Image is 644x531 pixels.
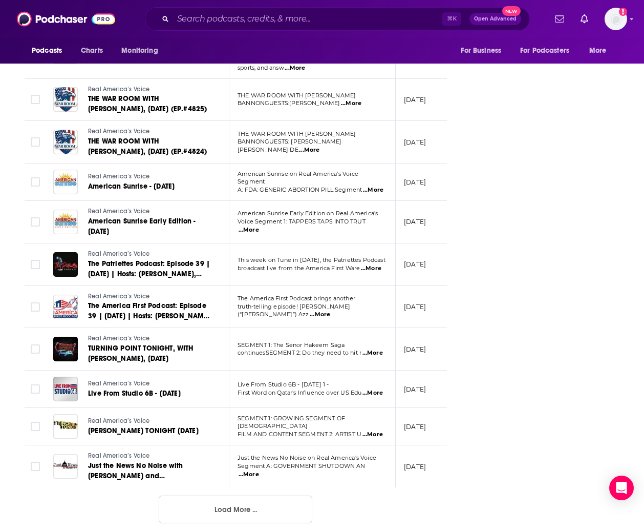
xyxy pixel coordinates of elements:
span: Real America’s Voice [88,173,149,180]
button: open menu [513,41,584,60]
span: BANNONGUESTS:[PERSON_NAME] [238,99,340,107]
img: Podchaser - Follow, Share and Rate Podcasts [17,9,115,29]
p: [DATE] [404,95,426,104]
span: ...More [362,389,383,397]
span: the [DEMOGRAPHIC_DATA], [GEOGRAPHIC_DATA], [DEMOGRAPHIC_DATA], sports, and answ [238,48,376,71]
span: Podcasts [32,44,62,58]
span: Charts [81,44,103,58]
span: Voice Segment 1: TAPPERS TAPS INTO TRUT [238,218,366,225]
span: TURNING POINT TONIGHT, WITH [PERSON_NAME], [DATE] [88,344,194,363]
span: continuesSEGMENT 2: Do they need to hit r [238,349,361,356]
span: ...More [363,186,383,194]
span: SEGMENT 1: GROWING SEGMENT OF [DEMOGRAPHIC_DATA] [238,415,345,430]
span: ⌘ K [442,12,461,26]
span: Real America’s Voice [88,452,149,459]
span: Logged in as susansaulny [605,8,627,30]
span: ...More [239,471,259,479]
a: American Sunrise Early Edition - [DATE] [88,216,211,237]
span: FILM AND CONTENT SEGMENT 2: ARTIST U [238,431,361,438]
span: Real America’s Voice [88,128,149,135]
span: THE WAR ROOM WITH [PERSON_NAME] [238,92,356,99]
button: Load More ... [159,496,312,523]
span: SEGMENT 1: The Senor Hakeem Saga [238,341,345,349]
a: TURNING POINT TONIGHT, WITH [PERSON_NAME], [DATE] [88,343,211,364]
a: Real America’s Voice [88,250,211,259]
span: A: FDA: GENERIC ABORTION PILL Segment [238,186,362,193]
a: Charts [74,41,109,60]
span: First Word on Qatar's Influence over US Edu [238,389,361,396]
a: Real America’s Voice [88,172,210,181]
a: Real America’s Voice [88,207,211,216]
a: THE WAR ROOM WITH [PERSON_NAME], [DATE] (EP.#4824) [88,136,211,157]
p: [DATE] [404,260,426,269]
span: For Business [461,44,501,58]
span: ...More [299,146,319,154]
p: [DATE] [404,217,426,226]
span: ...More [361,264,381,273]
span: [PERSON_NAME] TONIGHT [DATE] [88,426,199,435]
span: Just the News No Noise on Real America's Voice [238,454,376,461]
span: THE WAR ROOM WITH [PERSON_NAME], [DATE] (EP.#4825) [88,94,207,113]
span: The Patriettes Podcast: Episode 39 | [DATE] | Hosts: [PERSON_NAME], [PERSON_NAME], [PERSON_NAME] ... [88,259,210,319]
span: truth-telling episode! [PERSON_NAME] (“[PERSON_NAME]”) Azz [238,303,350,318]
span: Real America’s Voice [88,417,149,424]
a: American Sunrise - [DATE] [88,181,210,192]
span: Toggle select row [31,302,40,312]
span: ...More [362,349,383,357]
span: Real America’s Voice [88,380,149,387]
span: ...More [341,99,361,108]
span: Toggle select row [31,344,40,354]
p: [DATE] [404,302,426,311]
p: [DATE] [404,345,426,354]
span: The America First Podcast brings another [238,295,355,302]
span: Toggle select row [31,95,40,104]
span: broadcast live from the America First Ware [238,264,360,272]
span: ...More [362,431,383,439]
span: Toggle select row [31,217,40,227]
span: American Sunrise on Real America's Voice Segment [238,170,358,186]
svg: Add a profile image [619,8,627,16]
span: Toggle select row [31,260,40,269]
a: [PERSON_NAME] TONIGHT [DATE] [88,426,210,436]
a: Real America’s Voice [88,452,211,461]
span: Real America’s Voice [88,335,149,342]
span: Live From Studio 6B - [DATE] 1 - [238,381,329,388]
input: Search podcasts, credits, & more... [173,11,442,27]
span: Real America’s Voice [88,250,149,257]
span: BANNONGUESTS: [PERSON_NAME] [PERSON_NAME] DE [238,138,342,153]
span: This week on Tune in [DATE], the Patriettes Podcast [238,256,385,263]
a: Live From Studio 6B - [DATE] [88,389,210,399]
a: THE WAR ROOM WITH [PERSON_NAME], [DATE] (EP.#4825) [88,94,211,114]
img: User Profile [605,8,627,30]
span: Open Advanced [474,16,517,22]
div: Open Intercom Messenger [609,476,634,500]
a: Real America’s Voice [88,292,211,301]
span: ...More [285,64,305,72]
button: open menu [25,41,75,60]
a: Just the News No Noise with [PERSON_NAME] and [PERSON_NAME], [DATE] [88,461,211,481]
span: American Sunrise - [DATE] [88,182,175,191]
span: ...More [239,226,259,234]
button: open menu [582,41,619,60]
a: Real America’s Voice [88,417,210,426]
p: [DATE] [404,178,426,187]
a: Show notifications dropdown [551,10,568,28]
span: Toggle select row [31,384,40,394]
a: The America First Podcast: Episode 39 | [DATE] | Hosts: [PERSON_NAME] the Box, [PERSON_NAME], [PE... [88,301,211,321]
p: [DATE] [404,462,426,471]
span: Real America’s Voice [88,293,149,300]
span: ...More [310,311,330,319]
button: open menu [114,41,171,60]
p: [DATE] [404,422,426,431]
a: Real America’s Voice [88,379,210,389]
p: [DATE] [404,385,426,394]
span: For Podcasters [520,44,569,58]
p: [DATE] [404,138,426,147]
span: Just the News No Noise with [PERSON_NAME] and [PERSON_NAME], [DATE] [88,461,183,491]
a: Real America’s Voice [88,127,211,136]
a: The Patriettes Podcast: Episode 39 | [DATE] | Hosts: [PERSON_NAME], [PERSON_NAME], [PERSON_NAME] ... [88,259,211,279]
span: Toggle select row [31,177,40,187]
span: New [502,6,521,16]
button: open menu [454,41,514,60]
